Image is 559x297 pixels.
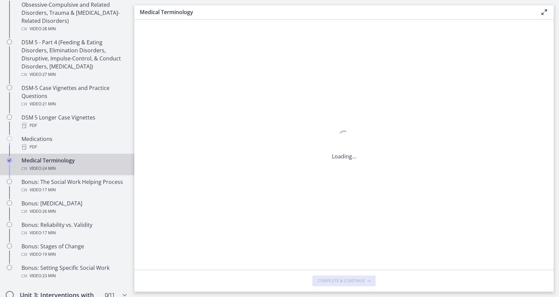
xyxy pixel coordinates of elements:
div: Bonus: Reliability vs. Validity [21,221,126,237]
div: DSM 5 - Part 4 (Feeding & Eating Disorders, Elimination Disorders, Disruptive, Impulse-Control, &... [21,38,126,79]
i: Completed [7,158,12,163]
div: Bonus: Stages of Change [21,242,126,258]
span: · 23 min [41,272,56,280]
div: Bonus: Setting Specific Social Work [21,264,126,280]
span: · 21 min [41,100,56,108]
span: · 17 min [41,229,56,237]
div: Medications [21,135,126,151]
div: Bonus: The Social Work Helping Process [21,178,126,194]
div: PDF [21,121,126,130]
span: · 28 min [41,25,56,33]
div: Video [21,100,126,108]
p: Loading... [332,152,356,160]
div: Medical Terminology [21,156,126,172]
div: Video [21,207,126,215]
span: · 27 min [41,70,56,79]
span: · 19 min [41,250,56,258]
span: Complete & continue [318,278,365,284]
span: · 17 min [41,186,56,194]
div: Bonus: [MEDICAL_DATA] [21,199,126,215]
div: Video [21,70,126,79]
div: Video [21,25,126,33]
div: Video [21,229,126,237]
div: Video [21,272,126,280]
h3: Medical Terminology [140,8,529,16]
div: PDF [21,143,126,151]
div: DSM 5 Longer Case Vignettes [21,113,126,130]
div: DSM-5 Case Vignettes and Practice Questions [21,84,126,108]
div: 1 [332,129,356,144]
div: Video [21,186,126,194]
div: Video [21,164,126,172]
span: · 26 min [41,207,56,215]
div: Video [21,250,126,258]
button: Complete & continue [312,276,376,286]
span: · 24 min [41,164,56,172]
